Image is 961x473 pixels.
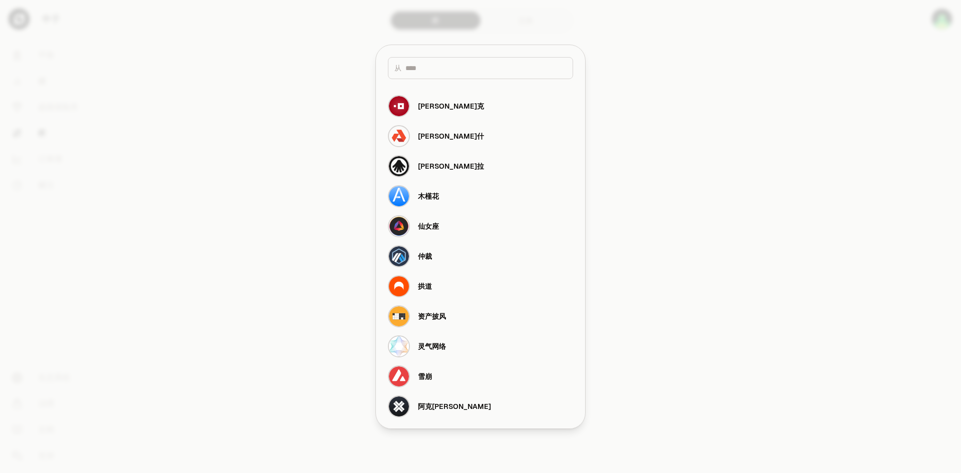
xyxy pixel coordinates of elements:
font: [PERSON_NAME]拉 [418,162,484,171]
img: Allora 标志 [388,155,410,177]
button: Arbitrum 徽标仲裁 [382,241,579,271]
button: Allora 标志[PERSON_NAME]拉 [382,151,579,181]
button: 拱门标志拱道 [382,271,579,301]
button: Axelar 标志阿克[PERSON_NAME] [382,391,579,421]
img: 仙女座标志 [388,215,410,237]
button: Aura 网络标志灵气网络 [382,331,579,361]
font: 拱道 [418,282,432,291]
button: 木槿花标志木槿花 [382,181,579,211]
button: Agoric 标志[PERSON_NAME]克 [382,91,579,121]
font: 木槿花 [418,192,439,201]
font: [PERSON_NAME]什 [418,132,484,141]
img: 雪崩标志 [388,365,410,387]
font: 雪崩 [418,372,432,381]
img: Akash 标志 [388,125,410,147]
font: 从 [394,64,401,73]
img: 巴比伦创世纪标志 [388,425,410,447]
img: Axelar 标志 [388,395,410,417]
font: 仲裁 [418,252,432,261]
button: AssetMantle 徽标资产披风 [382,301,579,331]
button: Akash 标志[PERSON_NAME]什 [382,121,579,151]
img: AssetMantle 徽标 [388,305,410,327]
font: 灵气网络 [418,342,446,351]
font: 阿克[PERSON_NAME] [418,402,491,411]
font: [PERSON_NAME]克 [418,102,484,111]
button: 巴比伦创世纪标志 [382,421,579,451]
font: 资产披风 [418,312,446,321]
font: 仙女座 [418,222,439,231]
img: 木槿花标志 [388,185,410,207]
img: Aura 网络标志 [388,335,410,357]
img: Arbitrum 徽标 [388,245,410,267]
img: 拱门标志 [388,275,410,297]
button: 仙女座标志仙女座 [382,211,579,241]
img: Agoric 标志 [388,95,410,117]
button: 雪崩标志雪崩 [382,361,579,391]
